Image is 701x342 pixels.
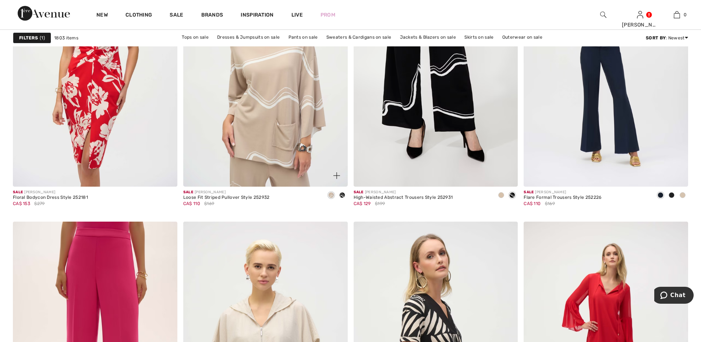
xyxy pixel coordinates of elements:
a: Clothing [125,12,152,20]
div: High-Waisted Abstract Trousers Style 252931 [354,195,453,200]
strong: Sort By [646,35,666,40]
div: : Newest [646,35,688,41]
div: Floral Bodycon Dress Style 252181 [13,195,88,200]
span: Sale [183,190,193,194]
a: Dresses & Jumpsuits on sale [213,32,283,42]
a: Sale [170,12,183,20]
span: CA$ 110 [183,201,200,206]
div: [PERSON_NAME] [183,190,270,195]
span: 1803 items [54,35,78,41]
span: $279 [34,200,45,207]
div: Black/Ecru [507,190,518,202]
span: CA$ 129 [354,201,371,206]
span: Sale [13,190,23,194]
a: Jackets & Blazers on sale [396,32,460,42]
div: Parchment [677,190,688,202]
iframe: Opens a widget where you can chat to one of our agents [654,287,694,305]
a: Sweaters & Cardigans on sale [323,32,395,42]
span: CA$ 110 [524,201,541,206]
div: Loose Fit Striped Pullover Style 252932 [183,195,270,200]
a: 0 [659,10,695,19]
div: Black/Ecru [337,190,348,202]
div: Dune/ecru [326,190,337,202]
div: [PERSON_NAME] [354,190,453,195]
span: $199 [375,200,385,207]
img: My Bag [674,10,680,19]
span: $169 [545,200,555,207]
img: 1ère Avenue [18,6,70,21]
a: Live [291,11,303,19]
a: New [96,12,108,20]
a: Pants on sale [285,32,322,42]
a: Tops on sale [178,32,212,42]
div: Flare Formal Trousers Style 252226 [524,195,601,200]
div: Midnight Blue 40 [655,190,666,202]
div: [PERSON_NAME] [524,190,601,195]
span: Inspiration [241,12,273,20]
div: [PERSON_NAME] [13,190,88,195]
a: Prom [321,11,335,19]
span: Sale [354,190,364,194]
span: $169 [204,200,214,207]
a: Outerwear on sale [499,32,546,42]
div: Dune/ecru [496,190,507,202]
div: [PERSON_NAME] [622,21,658,29]
div: Black [666,190,677,202]
span: 0 [684,11,687,18]
span: 1 [40,35,45,41]
strong: Filters [19,35,38,41]
a: Sign In [637,11,643,18]
img: My Info [637,10,643,19]
img: plus_v2.svg [333,172,340,179]
a: Brands [201,12,223,20]
span: CA$ 153 [13,201,30,206]
a: Skirts on sale [461,32,497,42]
span: Sale [524,190,534,194]
img: search the website [600,10,606,19]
